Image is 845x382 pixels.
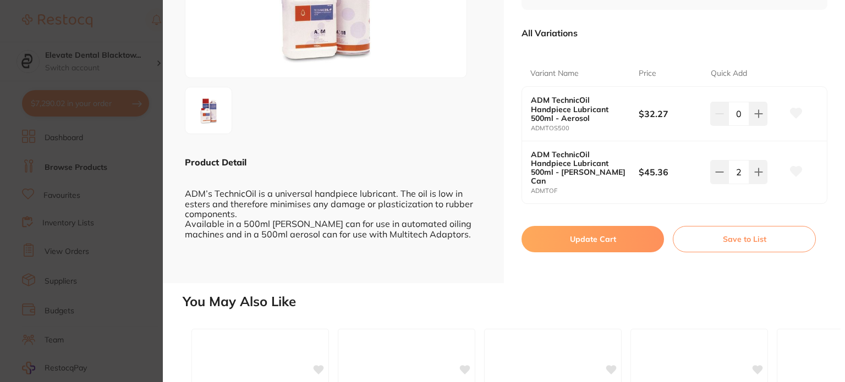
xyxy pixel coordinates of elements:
b: ADM TechnicOil Handpiece Lubricant 500ml - Aerosol [531,96,628,122]
b: Product Detail [185,157,246,168]
p: All Variations [522,27,578,38]
b: ADM TechnicOil Handpiece Lubricant 500ml - [PERSON_NAME] Can [531,150,628,185]
b: $32.27 [639,108,703,120]
b: $45.36 [639,166,703,178]
div: ADM’s TechnicOil is a universal handpiece lubricant. The oil is low in esters and therefore minim... [185,168,482,249]
button: Save to List [673,226,816,252]
small: ADMTOF [531,187,639,195]
img: Zw [189,91,228,130]
p: Quick Add [711,68,747,79]
p: Price [639,68,656,79]
p: Variant Name [530,68,579,79]
h2: You May Also Like [183,294,841,309]
button: Update Cart [522,226,664,252]
small: ADMTOS500 [531,125,639,132]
